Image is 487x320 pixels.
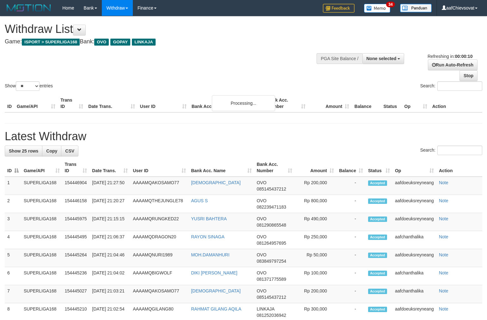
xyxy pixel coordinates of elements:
[295,231,336,249] td: Rp 250,000
[130,231,188,249] td: AAAAMQDRAGON20
[308,94,352,112] th: Amount
[257,180,267,185] span: OVO
[264,94,308,112] th: Bank Acc. Number
[5,249,21,267] td: 5
[420,146,482,155] label: Search:
[191,198,208,203] a: AGUS S
[89,159,130,177] th: Date Trans.: activate to sort column ascending
[61,146,78,156] a: CSV
[191,216,227,221] a: YUSRI BAHTERA
[459,70,478,81] a: Stop
[439,198,448,203] a: Note
[381,94,402,112] th: Status
[89,249,130,267] td: [DATE] 21:04:46
[5,23,318,35] h1: Withdraw List
[62,159,90,177] th: Trans ID: activate to sort column ascending
[21,177,62,195] td: SUPERLIGA168
[439,270,448,275] a: Note
[58,94,86,112] th: Trans ID
[455,54,472,59] strong: 00:00:10
[130,177,188,195] td: AAAAMQAKOSAMO77
[42,146,61,156] a: Copy
[130,195,188,213] td: AAAAMQTHEJUNGLE78
[21,213,62,231] td: SUPERLIGA168
[392,285,436,303] td: aafchanthalika
[257,270,267,275] span: OVO
[62,177,90,195] td: 154446904
[62,213,90,231] td: 154445975
[367,56,397,61] span: None selected
[295,177,336,195] td: Rp 200,000
[138,94,189,112] th: User ID
[132,39,156,46] span: LINKAJA
[257,241,286,246] span: Copy 081264957695 to clipboard
[89,213,130,231] td: [DATE] 21:15:15
[5,231,21,249] td: 4
[5,267,21,285] td: 6
[5,81,53,91] label: Show entries
[295,195,336,213] td: Rp 800,000
[428,54,472,59] span: Refreshing in:
[21,267,62,285] td: SUPERLIGA168
[336,213,366,231] td: -
[336,231,366,249] td: -
[368,198,387,204] span: Accepted
[317,53,362,64] div: PGA Site Balance /
[368,289,387,294] span: Accepted
[436,159,482,177] th: Action
[65,148,74,154] span: CSV
[368,307,387,312] span: Accepted
[191,288,241,293] a: [DEMOGRAPHIC_DATA]
[257,234,267,239] span: OVO
[295,267,336,285] td: Rp 100,000
[5,39,318,45] h4: Game: Bank:
[5,285,21,303] td: 7
[21,195,62,213] td: SUPERLIGA168
[362,53,404,64] button: None selected
[336,267,366,285] td: -
[189,94,264,112] th: Bank Acc. Name
[212,95,275,111] div: Processing...
[364,4,391,13] img: Button%20Memo.svg
[188,159,254,177] th: Bank Acc. Name: activate to sort column ascending
[14,94,58,112] th: Game/API
[257,277,286,282] span: Copy 081371775589 to clipboard
[21,159,62,177] th: Game/API: activate to sort column ascending
[257,252,267,257] span: OVO
[130,267,188,285] td: AAAAMQBIGWOLF
[392,249,436,267] td: aafdoeuksreyneang
[437,81,482,91] input: Search:
[62,231,90,249] td: 154445495
[257,288,267,293] span: OVO
[323,4,354,13] img: Feedback.jpg
[295,285,336,303] td: Rp 200,000
[191,270,237,275] a: DIKI [PERSON_NAME]
[430,94,482,112] th: Action
[21,231,62,249] td: SUPERLIGA168
[257,186,286,191] span: Copy 085145437212 to clipboard
[191,180,241,185] a: [DEMOGRAPHIC_DATA]
[257,216,267,221] span: OVO
[130,213,188,231] td: AAAAMQRUNGKED22
[9,148,38,154] span: Show 25 rows
[257,204,286,210] span: Copy 082239471183 to clipboard
[62,249,90,267] td: 154445264
[368,253,387,258] span: Accepted
[336,159,366,177] th: Balance: activate to sort column ascending
[130,249,188,267] td: AAAAMQNURI1989
[21,249,62,267] td: SUPERLIGA168
[257,306,274,311] span: LINKAJA
[392,231,436,249] td: aafchanthalika
[62,267,90,285] td: 154445236
[420,81,482,91] label: Search:
[257,198,267,203] span: OVO
[336,285,366,303] td: -
[5,130,482,143] h1: Latest Withdraw
[392,195,436,213] td: aafdoeuksreyneang
[368,271,387,276] span: Accepted
[295,159,336,177] th: Amount: activate to sort column ascending
[257,313,286,318] span: Copy 081252036942 to clipboard
[295,249,336,267] td: Rp 50,000
[191,306,241,311] a: RAHMAT GILANG AQILA
[191,234,225,239] a: RAYON SINAGA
